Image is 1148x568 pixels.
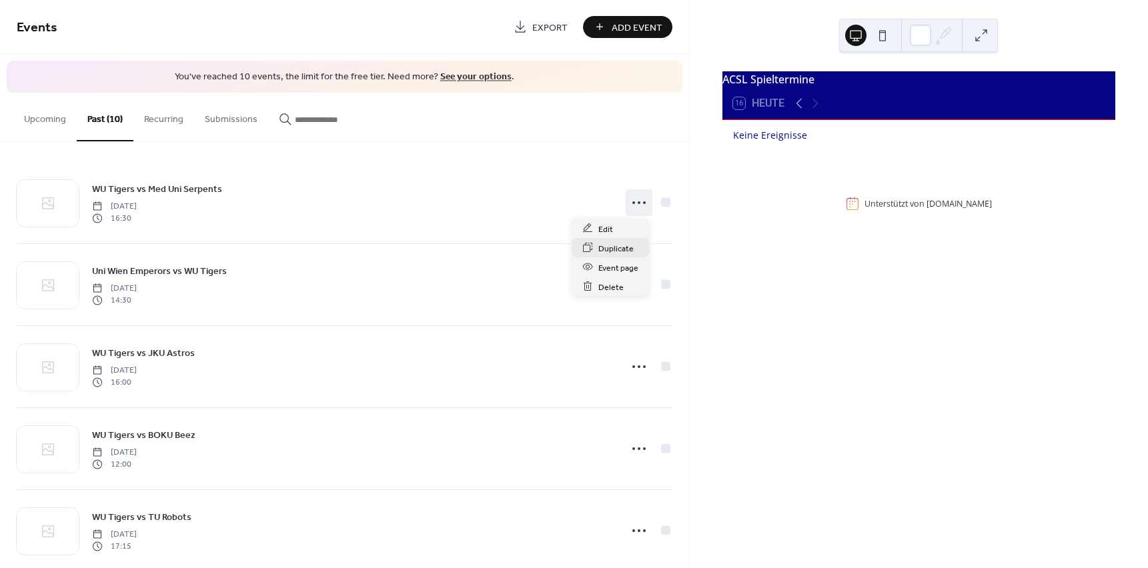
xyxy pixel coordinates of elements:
span: Export [532,21,568,35]
a: Uni Wien Emperors vs WU Tigers [92,263,227,279]
span: [DATE] [92,200,137,212]
span: Events [17,15,57,41]
span: WU Tigers vs Med Uni Serpents [92,182,222,196]
a: WU Tigers vs TU Robots [92,509,191,525]
span: WU Tigers vs TU Robots [92,510,191,524]
button: Past (10) [77,93,133,141]
div: Unterstützt von [865,198,992,209]
span: WU Tigers vs BOKU Beez [92,428,195,442]
button: Submissions [194,93,268,140]
span: [DATE] [92,528,137,540]
a: See your options [440,68,512,86]
span: You've reached 10 events, the limit for the free tier. Need more? . [20,71,669,84]
span: Event page [598,261,638,275]
span: Duplicate [598,241,634,255]
span: Delete [598,280,624,294]
a: WU Tigers vs JKU Astros [92,345,195,361]
span: [DATE] [92,282,137,294]
span: 16:00 [92,377,137,389]
span: [DATE] [92,364,137,376]
button: Upcoming [13,93,77,140]
a: WU Tigers vs Med Uni Serpents [92,181,222,197]
button: Recurring [133,93,194,140]
a: [DOMAIN_NAME] [927,198,992,209]
span: [DATE] [92,446,137,458]
a: WU Tigers vs BOKU Beez [92,427,195,443]
div: Keine Ereignisse [733,128,1105,142]
span: 17:15 [92,541,137,553]
span: Uni Wien Emperors vs WU Tigers [92,264,227,278]
span: 14:30 [92,295,137,307]
a: Export [504,16,578,38]
span: 16:30 [92,213,137,225]
div: ACSL Spieltermine [722,71,1115,87]
span: 12:00 [92,459,137,471]
span: Edit [598,222,613,236]
span: WU Tigers vs JKU Astros [92,346,195,360]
